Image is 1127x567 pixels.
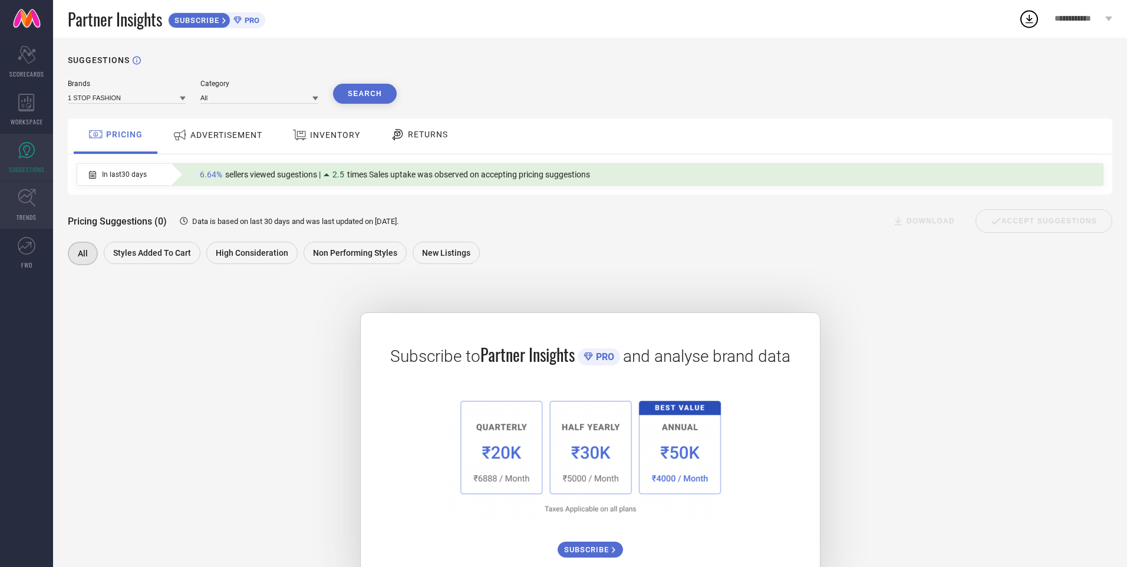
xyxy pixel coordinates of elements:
[169,16,222,25] span: SUBSCRIBE
[449,390,731,521] img: 1a6fb96cb29458d7132d4e38d36bc9c7.png
[194,167,596,182] div: Percentage of sellers who have viewed suggestions for the current Insight Type
[242,16,259,25] span: PRO
[113,248,191,258] span: Styles Added To Cart
[976,209,1112,233] div: Accept Suggestions
[68,216,167,227] span: Pricing Suggestions (0)
[9,165,45,174] span: SUGGESTIONS
[168,9,265,28] a: SUBSCRIBEPRO
[347,170,590,179] span: times Sales uptake was observed on accepting pricing suggestions
[200,170,222,179] span: 6.64%
[332,170,344,179] span: 2.5
[558,533,623,558] a: SUBSCRIBE
[9,70,44,78] span: SCORECARDS
[623,347,790,366] span: and analyse brand data
[68,7,162,31] span: Partner Insights
[333,84,397,104] button: Search
[21,261,32,269] span: FWD
[390,347,480,366] span: Subscribe to
[313,248,397,258] span: Non Performing Styles
[106,130,143,139] span: PRICING
[310,130,360,140] span: INVENTORY
[190,130,262,140] span: ADVERTISEMENT
[11,117,43,126] span: WORKSPACE
[102,170,147,179] span: In last 30 days
[68,80,186,88] div: Brands
[408,130,448,139] span: RETURNS
[192,217,398,226] span: Data is based on last 30 days and was last updated on [DATE] .
[422,248,470,258] span: New Listings
[564,545,612,554] span: SUBSCRIBE
[216,248,288,258] span: High Consideration
[1019,8,1040,29] div: Open download list
[68,55,130,65] h1: SUGGESTIONS
[480,342,575,367] span: Partner Insights
[225,170,321,179] span: sellers viewed sugestions |
[200,80,318,88] div: Category
[78,249,88,258] span: All
[593,351,614,362] span: PRO
[17,213,37,222] span: TRENDS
